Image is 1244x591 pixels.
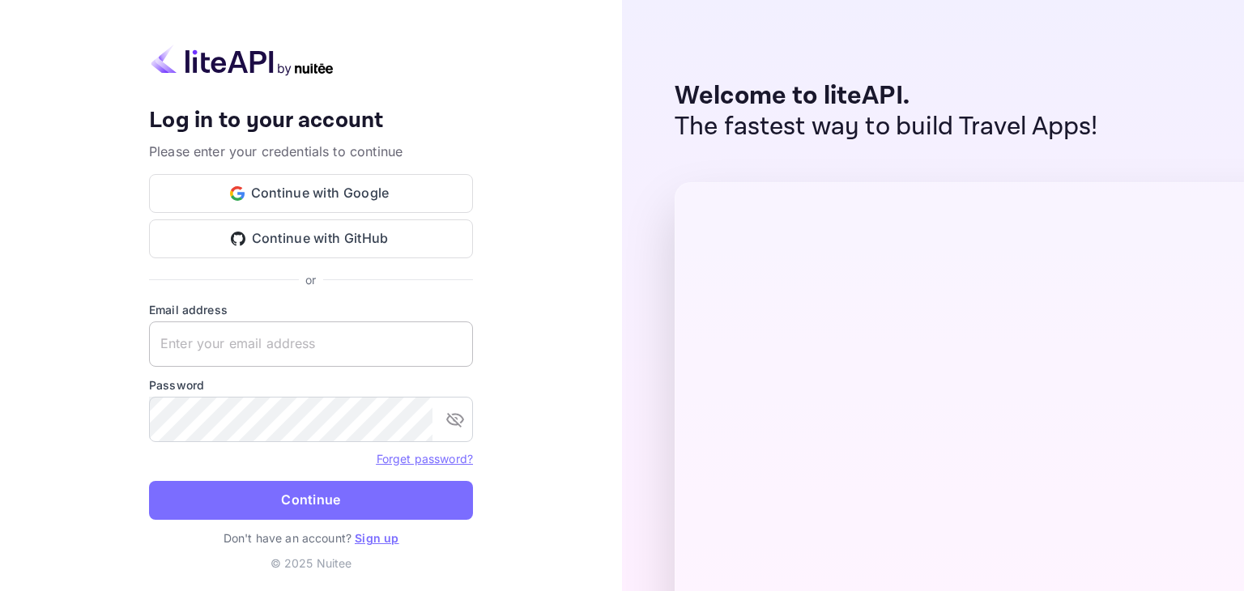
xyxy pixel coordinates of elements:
button: toggle password visibility [439,403,471,436]
a: Sign up [355,531,398,545]
label: Password [149,376,473,393]
button: Continue with Google [149,174,473,213]
p: or [305,271,316,288]
label: Email address [149,301,473,318]
button: Continue [149,481,473,520]
p: © 2025 Nuitee [271,555,352,572]
p: Welcome to liteAPI. [675,81,1098,112]
p: The fastest way to build Travel Apps! [675,112,1098,142]
a: Forget password? [377,452,473,466]
h4: Log in to your account [149,107,473,135]
a: Forget password? [377,450,473,466]
img: liteapi [149,45,335,76]
button: Continue with GitHub [149,219,473,258]
input: Enter your email address [149,321,473,367]
p: Please enter your credentials to continue [149,142,473,161]
p: Don't have an account? [149,529,473,546]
